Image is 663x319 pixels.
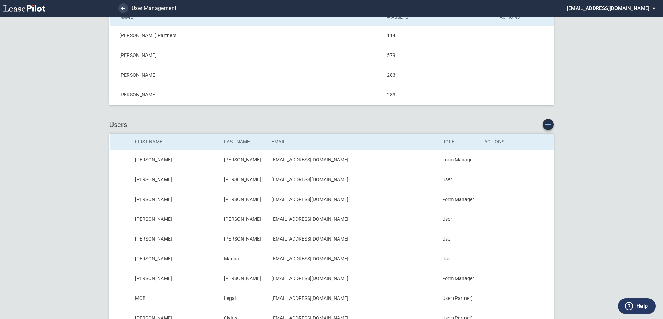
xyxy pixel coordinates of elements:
td: [EMAIL_ADDRESS][DOMAIN_NAME] [267,249,437,269]
span: [PERSON_NAME] [224,157,261,162]
span: User [442,295,452,301]
td: 283 [382,85,494,105]
td: [PERSON_NAME] Partners [110,26,383,45]
th: Name [110,9,383,26]
td: [EMAIL_ADDRESS][DOMAIN_NAME] [267,170,437,190]
span: [PERSON_NAME] [224,196,261,202]
span: [PERSON_NAME] [224,216,261,222]
td: 114 [382,26,494,45]
span: MOB [135,295,146,301]
td: [EMAIL_ADDRESS][DOMAIN_NAME] [267,289,437,309]
span: User [442,256,452,261]
th: Last Name [219,134,267,150]
td: 283 [382,65,494,85]
th: # Assets [382,9,494,26]
span: (Partner) [453,295,473,301]
th: Actions [495,9,554,26]
button: Help [618,298,656,314]
td: [EMAIL_ADDRESS][DOMAIN_NAME] [267,210,437,229]
td: 579 [382,45,494,65]
span: [PERSON_NAME] [135,216,172,222]
span: [PERSON_NAME] [224,177,261,182]
td: [PERSON_NAME] [110,85,383,105]
label: Help [636,302,648,311]
span: [PERSON_NAME] [135,177,172,182]
td: [EMAIL_ADDRESS][DOMAIN_NAME] [267,190,437,210]
th: Actions [479,134,554,150]
div: Users [109,119,554,130]
span: [PERSON_NAME] [135,276,172,281]
span: Legal [224,295,236,301]
td: [EMAIL_ADDRESS][DOMAIN_NAME] [267,150,437,170]
span: [PERSON_NAME] [135,157,172,162]
span: User [442,216,452,222]
a: New User [543,119,554,130]
td: [EMAIL_ADDRESS][DOMAIN_NAME] [267,229,437,249]
th: Email [267,134,437,150]
span: User [442,177,452,182]
th: First Name [130,134,219,150]
td: [EMAIL_ADDRESS][DOMAIN_NAME] [267,269,437,289]
span: [PERSON_NAME] [224,276,261,281]
td: [PERSON_NAME] [110,45,383,65]
span: Manna [224,256,239,261]
span: Form Manager [442,276,474,281]
span: [PERSON_NAME] [135,196,172,202]
span: [PERSON_NAME] [135,256,172,261]
span: Form Manager [442,157,474,162]
span: Form Manager [442,196,474,202]
span: [PERSON_NAME] [224,236,261,242]
td: [PERSON_NAME] [110,65,383,85]
th: Role [437,134,479,150]
span: User [442,236,452,242]
span: [PERSON_NAME] [135,236,172,242]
